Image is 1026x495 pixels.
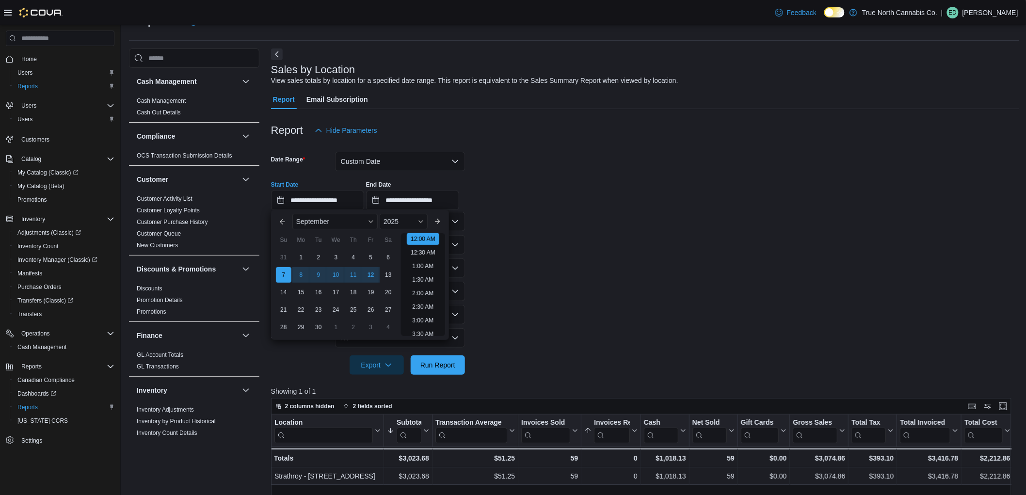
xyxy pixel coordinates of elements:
span: Operations [17,328,114,339]
span: Washington CCRS [14,415,114,427]
span: Inventory [21,215,45,223]
span: Inventory Count Details [137,429,197,437]
button: Transaction Average [435,418,515,443]
span: Inventory [17,213,114,225]
button: Previous Month [275,214,290,229]
span: Inventory Manager (Classic) [17,256,97,264]
button: Hide Parameters [311,121,381,140]
span: Operations [21,330,50,337]
div: Cash [644,418,678,428]
input: Press the down key to open a popover containing a calendar. [366,191,459,210]
button: Inventory Count [10,240,118,253]
a: Settings [17,435,46,447]
span: Email Subscription [306,90,368,109]
span: Report [273,90,295,109]
button: Customers [2,132,118,146]
input: Press the down key to enter a popover containing a calendar. Press the escape key to close the po... [271,191,364,210]
span: Transfers (Classic) [17,297,73,304]
div: Discounts & Promotions [129,283,259,321]
h3: Cash Management [137,77,197,86]
input: Dark Mode [824,7,845,17]
a: Purchase Orders [14,281,65,293]
li: 2:00 AM [408,287,437,299]
li: 12:00 AM [407,233,439,245]
span: Home [17,53,114,65]
a: My Catalog (Classic) [10,166,118,179]
button: Customer [137,175,238,184]
span: Inventory by Product Historical [137,417,216,425]
button: Cash Management [10,340,118,354]
a: Inventory Count Details [137,430,197,436]
div: Invoices Sold [521,418,570,443]
button: Users [10,66,118,80]
button: Discounts & Promotions [137,264,238,274]
span: Customers [17,133,114,145]
span: 2025 [384,218,399,225]
span: Cash Management [137,97,186,105]
div: day-12 [363,267,379,283]
h3: Discounts & Promotions [137,264,216,274]
span: Feedback [787,8,817,17]
button: Inventory [240,384,252,396]
span: Reports [14,401,114,413]
button: Manifests [10,267,118,280]
div: Compliance [129,150,259,165]
div: day-26 [363,302,379,318]
a: Customer Activity List [137,195,192,202]
span: [US_STATE] CCRS [17,417,68,425]
a: Discounts [137,285,162,292]
div: Total Tax [851,418,886,428]
button: Home [2,52,118,66]
span: ED [949,7,957,18]
div: Finance [129,349,259,376]
li: 2:30 AM [408,301,437,313]
h3: Compliance [137,131,175,141]
button: Promotions [10,193,118,207]
div: day-23 [311,302,326,318]
span: My Catalog (Beta) [14,180,114,192]
div: day-15 [293,285,309,300]
div: Gross Sales [793,418,837,443]
span: Home [21,55,37,63]
span: Promotions [137,308,166,316]
h3: Customer [137,175,168,184]
div: September, 2025 [275,249,397,336]
li: 1:00 AM [408,260,437,272]
button: Inventory [137,385,238,395]
div: day-1 [293,250,309,265]
button: Cash [644,418,686,443]
div: Total Invoiced [900,418,950,428]
span: Reports [14,80,114,92]
span: Manifests [17,270,42,277]
span: Dashboards [17,390,56,398]
div: day-4 [346,250,361,265]
button: 2 columns hidden [272,400,338,412]
span: Purchase Orders [17,283,62,291]
div: day-14 [276,285,291,300]
button: Reports [2,360,118,373]
a: Users [14,67,36,79]
button: Operations [17,328,54,339]
div: day-2 [346,319,361,335]
span: 2 columns hidden [285,402,335,410]
button: Open list of options [451,241,459,249]
a: Home [17,53,41,65]
div: Subtotal [397,418,421,443]
a: Promotions [14,194,51,206]
div: Total Cost [964,418,1002,428]
p: Showing 1 of 1 [271,386,1019,396]
div: day-21 [276,302,291,318]
div: day-3 [363,319,379,335]
span: Inventory Count [17,242,59,250]
a: Users [14,113,36,125]
button: Settings [2,433,118,447]
a: GL Transactions [137,363,179,370]
span: Cash Management [14,341,114,353]
div: Total Cost [964,418,1002,443]
button: Transfers [10,307,118,321]
a: Dashboards [14,388,60,399]
a: Customer Loyalty Points [137,207,200,214]
span: Users [17,69,32,77]
div: day-16 [311,285,326,300]
a: New Customers [137,242,178,249]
